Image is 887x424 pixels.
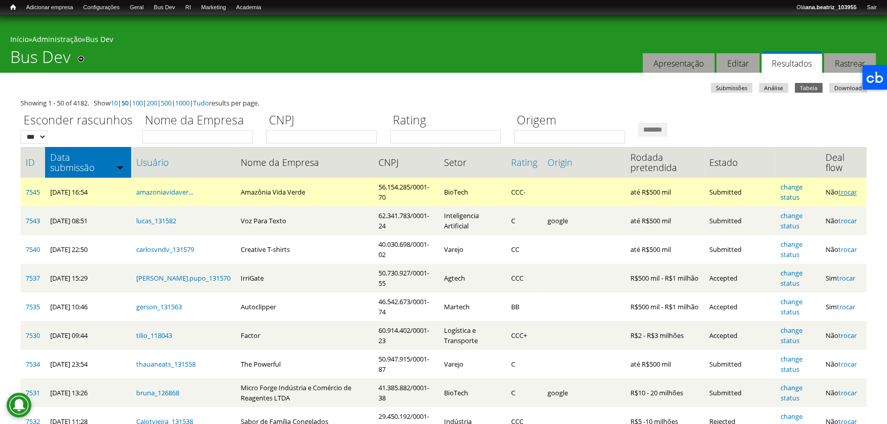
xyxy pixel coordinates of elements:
td: Agtech [439,264,505,292]
td: Voz Para Texto [236,206,373,235]
a: trocar [838,388,857,397]
a: gerson_131563 [136,302,182,311]
a: Marketing [196,3,231,13]
td: Amazônia Vida Verde [236,178,373,206]
td: Não [820,321,867,350]
td: Submitted [704,178,775,206]
a: 7537 [26,273,40,283]
a: Submissões [711,83,752,93]
label: CNPJ [266,112,384,130]
th: Setor [439,147,505,178]
h1: Bus Dev [10,47,71,73]
a: carlosvndv_131579 [136,245,194,254]
td: CCC [506,264,542,292]
a: thauaneats_131558 [136,359,196,369]
a: change status [780,326,802,345]
td: 50.730.927/0001-55 [373,264,439,292]
td: The Powerful [236,350,373,378]
a: 7534 [26,359,40,369]
td: C [506,378,542,407]
td: 62.341.783/0001-24 [373,206,439,235]
td: 46.542.673/0001-74 [373,292,439,321]
td: 40.030.698/0001-02 [373,235,439,264]
td: [DATE] 16:54 [45,178,131,206]
span: Início [10,4,16,11]
a: change status [780,354,802,374]
td: Submitted [704,350,775,378]
a: Tabela [795,83,822,93]
td: BioTech [439,378,505,407]
td: Não [820,178,867,206]
a: trocar [837,273,855,283]
td: Submitted [704,378,775,407]
a: Bus Dev [86,34,113,44]
a: Tudo [193,98,209,108]
label: Esconder rascunhos [20,112,136,130]
td: [DATE] 22:50 [45,235,131,264]
td: Varejo [439,235,505,264]
a: 10 [111,98,118,108]
a: [PERSON_NAME].pupo_131570 [136,273,230,283]
td: Varejo [439,350,505,378]
a: 200 [146,98,157,108]
td: 56.154.285/0001-70 [373,178,439,206]
td: Não [820,350,867,378]
a: bruna_126868 [136,388,179,397]
a: 7540 [26,245,40,254]
label: Origem [514,112,631,130]
td: [DATE] 09:44 [45,321,131,350]
td: [DATE] 13:26 [45,378,131,407]
a: 7530 [26,331,40,340]
td: 60.914.402/0001-23 [373,321,439,350]
a: RI [180,3,196,13]
a: Oláana.beatriz_103955 [791,3,861,13]
td: Martech [439,292,505,321]
td: R$500 mil - R$1 milhão [625,264,704,292]
td: [DATE] 23:54 [45,350,131,378]
a: change status [780,297,802,316]
td: Não [820,378,867,407]
a: Academia [231,3,266,13]
a: trocar [838,187,857,197]
a: Administração [32,34,82,44]
td: C [506,206,542,235]
a: Apresentação [643,53,714,73]
td: [DATE] 08:51 [45,206,131,235]
td: CC [506,235,542,264]
td: até R$500 mil [625,178,704,206]
a: trocar [838,216,857,225]
a: change status [780,268,802,288]
a: 1000 [175,98,189,108]
a: Início [5,3,21,12]
td: Autoclipper [236,292,373,321]
td: 50.947.915/0001-87 [373,350,439,378]
a: Adicionar empresa [21,3,78,13]
td: R$500 mil - R$1 milhão [625,292,704,321]
a: change status [780,211,802,230]
td: Creative T-shirts [236,235,373,264]
label: Rating [390,112,508,130]
a: change status [780,182,802,202]
a: ID [26,157,40,167]
td: R$2 - R$3 milhões [625,321,704,350]
td: Micro Forge Indústria e Comércio de Reagentes LTDA [236,378,373,407]
td: até R$500 mil [625,350,704,378]
td: Submitted [704,206,775,235]
div: » » [10,34,877,47]
td: Factor [236,321,373,350]
strong: ana.beatriz_103955 [805,4,856,10]
td: C [506,350,542,378]
a: 50 [121,98,129,108]
a: Download [829,83,867,93]
a: Rating [511,157,537,167]
td: [DATE] 10:46 [45,292,131,321]
a: Bus Dev [149,3,180,13]
a: tilio_118043 [136,331,172,340]
a: Geral [124,3,149,13]
th: Estado [704,147,775,178]
a: Editar [716,53,759,73]
a: Início [10,34,29,44]
a: change status [780,383,802,402]
td: CCC+ [506,321,542,350]
td: até R$500 mil [625,206,704,235]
